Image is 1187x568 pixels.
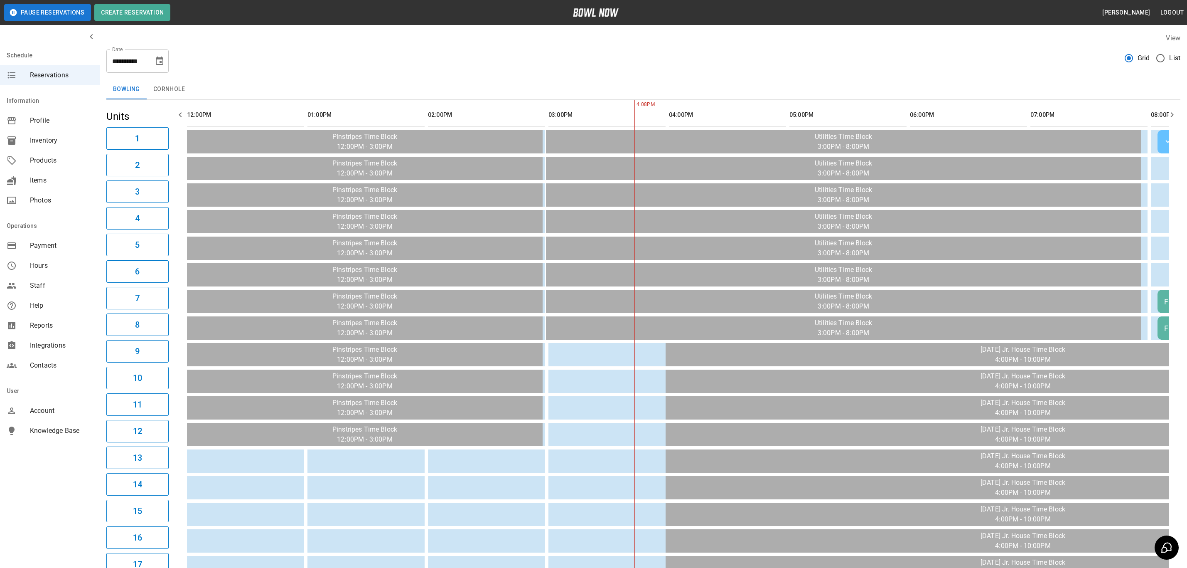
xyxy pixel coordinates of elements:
h6: 5 [135,238,140,252]
h6: 1 [135,132,140,145]
span: Items [30,175,93,185]
button: Pause Reservations [4,4,91,21]
button: 9 [106,340,169,363]
h6: 14 [133,478,142,491]
h6: 15 [133,504,142,518]
button: 3 [106,180,169,203]
h6: 10 [133,371,142,385]
button: Choose date, selected date is Oct 7, 2025 [151,53,168,69]
span: Products [30,156,93,165]
button: Create Reservation [94,4,170,21]
th: 02:00PM [428,103,545,127]
button: 8 [106,314,169,336]
h6: 12 [133,425,142,438]
button: 16 [106,526,169,549]
span: Contacts [30,361,93,370]
label: View [1166,34,1180,42]
button: Logout [1157,5,1187,20]
span: Account [30,406,93,416]
button: 15 [106,500,169,522]
button: 7 [106,287,169,309]
span: Reports [30,321,93,331]
button: 6 [106,260,169,283]
h6: 7 [135,291,140,305]
button: 4 [106,207,169,230]
h5: Units [106,110,169,123]
button: [PERSON_NAME] [1099,5,1153,20]
span: Knowledge Base [30,426,93,436]
span: Integrations [30,341,93,351]
h6: 8 [135,318,140,331]
button: 10 [106,367,169,389]
img: logo [573,8,619,17]
span: Staff [30,281,93,291]
th: 01:00PM [307,103,425,127]
h6: 9 [135,345,140,358]
h6: 11 [133,398,142,411]
span: Grid [1138,53,1150,63]
span: Hours [30,261,93,271]
button: 11 [106,393,169,416]
button: 12 [106,420,169,442]
button: 14 [106,473,169,496]
h6: 16 [133,531,142,544]
h6: 6 [135,265,140,278]
span: Profile [30,116,93,126]
th: 03:00PM [548,103,666,127]
span: Inventory [30,136,93,146]
span: Help [30,301,93,311]
button: Bowling [106,79,147,99]
span: Photos [30,195,93,205]
button: 1 [106,127,169,150]
span: Payment [30,241,93,251]
th: 12:00PM [187,103,304,127]
button: 2 [106,154,169,176]
h6: 2 [135,158,140,172]
button: 5 [106,234,169,256]
span: Reservations [30,70,93,80]
button: Cornhole [147,79,192,99]
span: 4:08PM [634,101,637,109]
h6: 13 [133,451,142,464]
span: List [1169,53,1180,63]
button: 13 [106,447,169,469]
h6: 3 [135,185,140,198]
h6: 4 [135,212,140,225]
div: inventory tabs [106,79,1180,99]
